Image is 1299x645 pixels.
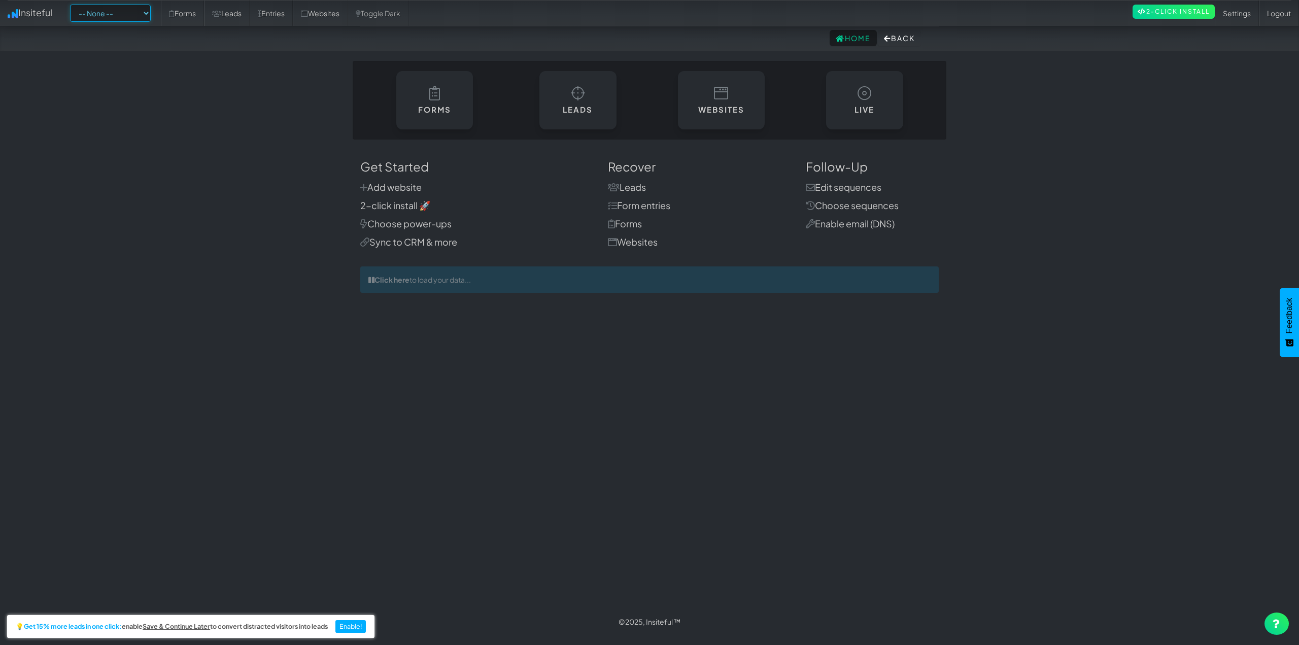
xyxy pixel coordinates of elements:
[348,1,408,26] a: Toggle Dark
[608,181,646,193] a: Leads
[608,236,658,248] a: Websites
[826,71,903,129] a: Live
[608,218,642,229] a: Forms
[1285,298,1294,333] span: Feedback
[360,199,430,211] a: 2-click install 🚀
[374,275,409,284] strong: Click here
[846,106,883,114] h6: Live
[143,623,210,630] a: Save & Continue Later
[204,1,250,26] a: Leads
[417,106,453,114] h6: Forms
[830,30,877,46] a: Home
[806,181,881,193] a: Edit sequences
[161,1,204,26] a: Forms
[608,199,670,211] a: Form entries
[1280,288,1299,357] button: Feedback - Show survey
[678,71,765,129] a: Websites
[8,9,18,18] img: icon.png
[293,1,348,26] a: Websites
[608,160,791,173] h3: Recover
[806,218,895,229] a: Enable email (DNS)
[539,71,617,129] a: Leads
[698,106,744,114] h6: Websites
[16,623,328,630] h2: 💡 enable to convert distracted visitors into leads
[806,160,939,173] h3: Follow-Up
[1259,1,1299,26] a: Logout
[360,218,452,229] a: Choose power-ups
[335,620,366,633] button: Enable!
[250,1,293,26] a: Entries
[1215,1,1259,26] a: Settings
[360,181,422,193] a: Add website
[396,71,473,129] a: Forms
[878,30,921,46] button: Back
[806,199,899,211] a: Choose sequences
[560,106,596,114] h6: Leads
[360,236,457,248] a: Sync to CRM & more
[24,623,122,630] strong: Get 15% more leads in one click:
[143,622,210,630] u: Save & Continue Later
[1133,5,1215,19] a: 2-Click Install
[360,160,593,173] h3: Get Started
[360,266,939,293] div: to load your data...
